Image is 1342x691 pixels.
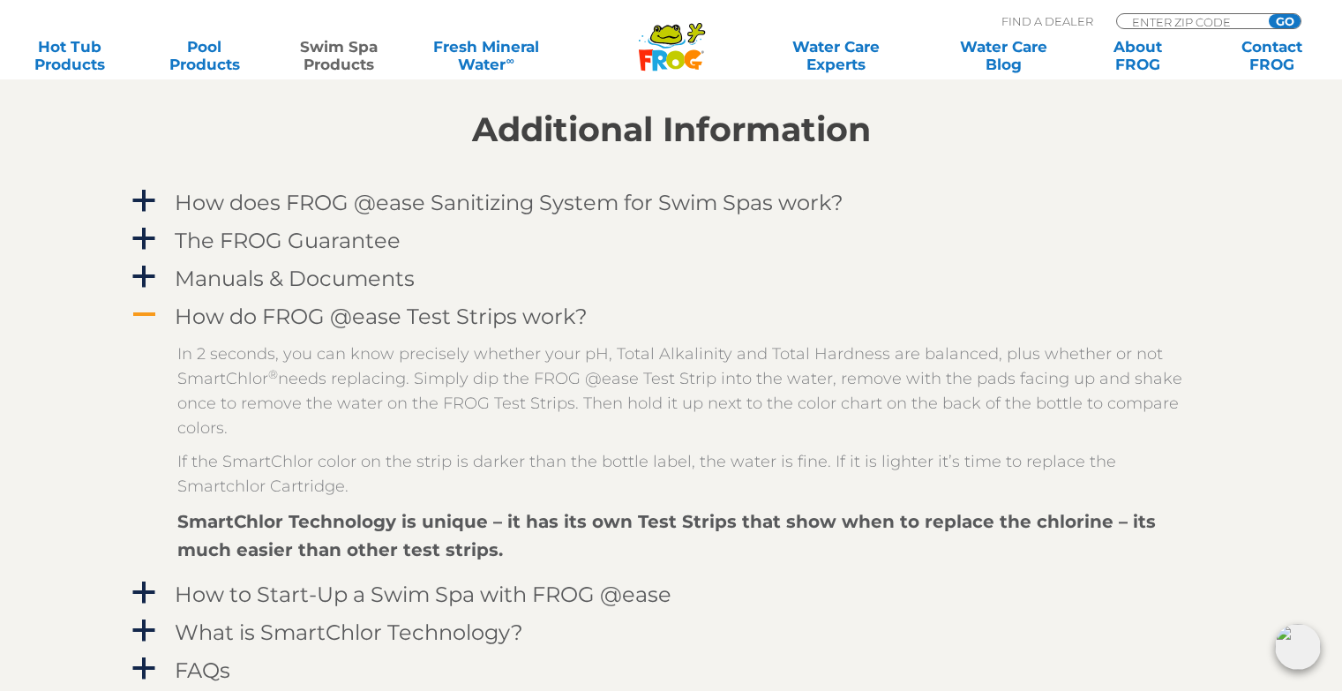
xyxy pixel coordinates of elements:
input: Zip Code Form [1130,14,1249,29]
a: Swim SpaProducts [287,38,391,73]
img: openIcon [1275,624,1321,670]
h4: FAQs [175,658,230,682]
span: a [131,226,157,252]
h4: The FROG Guarantee [175,229,401,252]
a: a How to Start-Up a Swim Spa with FROG @ease [129,578,1214,611]
a: Fresh MineralWater∞ [421,38,551,73]
h4: How do FROG @ease Test Strips work? [175,304,588,328]
input: GO [1269,14,1301,28]
span: a [131,264,157,290]
a: a FAQs [129,654,1214,687]
a: A How do FROG @ease Test Strips work? [129,300,1214,333]
p: In 2 seconds, you can know precisely whether your pH, Total Alkalinity and Total Hardness are bal... [177,342,1192,440]
a: Hot TubProducts [18,38,122,73]
a: a Manuals & Documents [129,262,1214,295]
sup: ® [268,367,278,381]
a: ContactFROG [1220,38,1324,73]
a: AboutFROG [1085,38,1189,73]
p: Find A Dealer [1001,13,1093,29]
h4: Manuals & Documents [175,267,415,290]
span: a [131,656,157,682]
a: Water CareExperts [751,38,921,73]
h4: What is SmartChlor Technology? [175,620,523,644]
h2: Additional Information [129,110,1214,149]
span: A [131,302,157,328]
strong: SmartChlor Technology is unique – it has its own Test Strips that show when to replace the chlori... [177,511,1156,560]
a: PoolProducts [152,38,256,73]
a: a What is SmartChlor Technology? [129,616,1214,649]
span: a [131,188,157,214]
span: a [131,580,157,606]
span: a [131,618,157,644]
a: a The FROG Guarantee [129,224,1214,257]
h4: How to Start-Up a Swim Spa with FROG @ease [175,582,671,606]
h4: How does FROG @ease Sanitizing System for Swim Spas work? [175,191,843,214]
a: Water CareBlog [951,38,1055,73]
p: If the SmartChlor color on the strip is darker than the bottle label, the water is fine. If it is... [177,449,1192,499]
a: a How does FROG @ease Sanitizing System for Swim Spas work? [129,186,1214,219]
sup: ∞ [506,54,514,67]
